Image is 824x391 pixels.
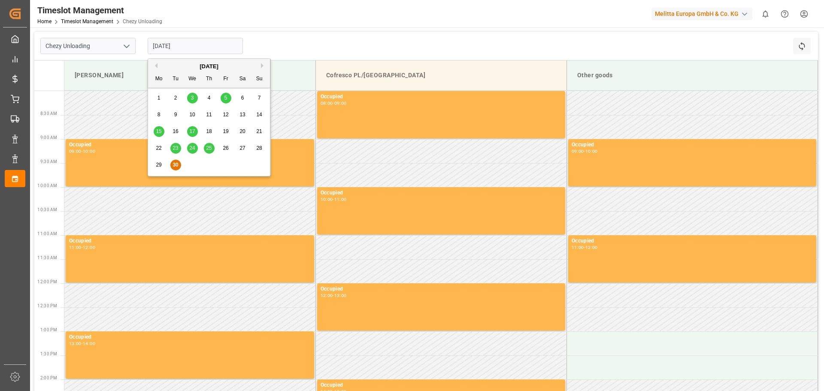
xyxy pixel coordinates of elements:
div: 12:00 [83,246,95,249]
button: Help Center [775,4,794,24]
span: 9 [174,112,177,118]
div: Fr [221,74,231,85]
div: - [584,149,585,153]
span: 10:30 AM [37,207,57,212]
span: 14 [256,112,262,118]
div: Choose Saturday, September 27th, 2025 [237,143,248,154]
span: 10 [189,112,195,118]
div: Choose Saturday, September 6th, 2025 [237,93,248,103]
div: Occupied [321,285,562,294]
div: Choose Thursday, September 25th, 2025 [204,143,215,154]
span: 2 [174,95,177,101]
div: month 2025-09 [151,90,268,173]
input: Type to search/select [40,38,136,54]
a: Home [37,18,51,24]
div: Choose Wednesday, September 24th, 2025 [187,143,198,154]
span: 16 [173,128,178,134]
span: 11 [206,112,212,118]
div: Choose Sunday, September 7th, 2025 [254,93,265,103]
div: Choose Thursday, September 4th, 2025 [204,93,215,103]
span: 15 [156,128,161,134]
div: Timeslot Management [37,4,162,17]
div: Choose Sunday, September 21st, 2025 [254,126,265,137]
div: - [333,294,334,297]
span: 28 [256,145,262,151]
span: 5 [224,95,227,101]
div: Choose Monday, September 29th, 2025 [154,160,164,170]
span: 24 [189,145,195,151]
div: 10:00 [321,197,333,201]
div: Choose Saturday, September 13th, 2025 [237,109,248,120]
div: Occupied [69,333,311,342]
div: Choose Tuesday, September 2nd, 2025 [170,93,181,103]
span: 10:00 AM [37,183,57,188]
div: Occupied [572,141,813,149]
div: - [333,197,334,201]
div: Melitta Europa GmbH & Co. KG [651,8,752,20]
span: 1:30 PM [40,352,57,356]
div: 13:00 [69,342,82,346]
div: Occupied [69,237,311,246]
div: Tu [170,74,181,85]
span: 19 [223,128,228,134]
span: 7 [258,95,261,101]
div: [PERSON_NAME] [71,67,309,83]
div: 10:00 [83,149,95,153]
span: 21 [256,128,262,134]
div: Su [254,74,265,85]
span: 9:00 AM [40,135,57,140]
div: Other goods [574,67,811,83]
div: Choose Friday, September 26th, 2025 [221,143,231,154]
div: - [584,246,585,249]
span: 18 [206,128,212,134]
div: - [82,342,83,346]
span: 27 [239,145,245,151]
span: 3 [191,95,194,101]
div: Choose Monday, September 1st, 2025 [154,93,164,103]
span: 22 [156,145,161,151]
div: Occupied [321,381,562,390]
div: Choose Monday, September 22nd, 2025 [154,143,164,154]
div: 12:00 [585,246,598,249]
div: Choose Monday, September 8th, 2025 [154,109,164,120]
div: Choose Tuesday, September 16th, 2025 [170,126,181,137]
span: 1:00 PM [40,327,57,332]
div: [DATE] [148,62,270,71]
span: 12:00 PM [37,279,57,284]
div: Choose Friday, September 5th, 2025 [221,93,231,103]
span: 20 [239,128,245,134]
div: Choose Friday, September 19th, 2025 [221,126,231,137]
div: 09:00 [334,101,347,105]
span: 12:30 PM [37,303,57,308]
div: Sa [237,74,248,85]
div: 10:00 [585,149,598,153]
span: 25 [206,145,212,151]
span: 8:30 AM [40,111,57,116]
span: 30 [173,162,178,168]
div: - [82,246,83,249]
div: Choose Sunday, September 28th, 2025 [254,143,265,154]
span: 11:00 AM [37,231,57,236]
a: Timeslot Management [61,18,113,24]
div: 13:00 [334,294,347,297]
div: 12:00 [321,294,333,297]
span: 8 [158,112,161,118]
button: show 0 new notifications [756,4,775,24]
div: We [187,74,198,85]
span: 17 [189,128,195,134]
div: 11:00 [334,197,347,201]
div: Choose Monday, September 15th, 2025 [154,126,164,137]
div: Choose Thursday, September 11th, 2025 [204,109,215,120]
div: Choose Wednesday, September 3rd, 2025 [187,93,198,103]
button: Next Month [261,63,266,68]
div: 08:00 [321,101,333,105]
div: 09:00 [69,149,82,153]
span: 9:30 AM [40,159,57,164]
div: Occupied [321,93,562,101]
div: Choose Friday, September 12th, 2025 [221,109,231,120]
span: 29 [156,162,161,168]
span: 4 [208,95,211,101]
input: DD.MM.YYYY [148,38,243,54]
div: - [333,101,334,105]
span: 13 [239,112,245,118]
